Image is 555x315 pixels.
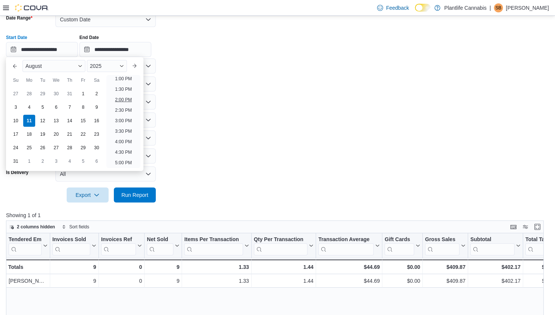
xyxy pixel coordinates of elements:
[101,236,136,255] div: Invoices Ref
[425,276,465,285] div: $409.87
[494,3,503,12] div: Stephanie Brimner
[318,236,374,255] div: Transaction Average
[67,187,109,202] button: Export
[79,42,151,57] input: Press the down key to open a popover containing a calendar.
[9,236,48,255] button: Tendered Employee
[318,236,380,255] button: Transaction Average
[91,128,103,140] div: day-23
[495,3,501,12] span: SB
[6,222,58,231] button: 2 columns hidden
[10,142,22,154] div: day-24
[50,101,62,113] div: day-6
[128,60,140,72] button: Next month
[23,74,35,86] div: Mo
[37,101,49,113] div: day-5
[50,88,62,100] div: day-30
[52,262,96,271] div: 9
[112,106,135,115] li: 2:30 PM
[6,211,549,219] p: Showing 1 of 1
[50,115,62,127] div: day-13
[114,187,156,202] button: Run Report
[425,262,465,271] div: $409.87
[385,262,420,271] div: $0.00
[147,236,173,243] div: Net Sold
[101,236,142,255] button: Invoices Ref
[77,115,89,127] div: day-15
[386,4,409,12] span: Feedback
[444,3,486,12] p: Plantlife Cannabis
[77,128,89,140] div: day-22
[470,262,521,271] div: $402.17
[6,42,78,57] input: Press the down key to enter a popover containing a calendar. Press the escape key to close the po...
[525,236,552,243] div: Total Tax
[145,81,151,87] button: Open list of options
[184,262,249,271] div: 1.33
[23,115,35,127] div: day-11
[64,128,76,140] div: day-21
[17,224,55,230] span: 2 columns hidden
[50,74,62,86] div: We
[23,142,35,154] div: day-25
[101,262,142,271] div: 0
[112,85,135,94] li: 1:30 PM
[10,115,22,127] div: day-10
[69,224,89,230] span: Sort fields
[425,236,465,255] button: Gross Sales
[23,128,35,140] div: day-18
[79,34,99,40] label: End Date
[91,142,103,154] div: day-30
[23,88,35,100] div: day-28
[415,4,431,12] input: Dark Mode
[64,155,76,167] div: day-4
[64,88,76,100] div: day-31
[385,236,420,255] button: Gift Cards
[374,0,412,15] a: Feedback
[112,158,135,167] li: 5:00 PM
[10,88,22,100] div: day-27
[10,101,22,113] div: day-3
[52,236,90,243] div: Invoices Sold
[22,60,85,72] div: Button. Open the month selector. August is currently selected.
[64,142,76,154] div: day-28
[470,236,515,243] div: Subtotal
[64,74,76,86] div: Th
[37,142,49,154] div: day-26
[106,75,140,168] ul: Time
[23,101,35,113] div: day-4
[77,155,89,167] div: day-5
[254,236,307,255] div: Qty Per Transaction
[509,222,518,231] button: Keyboard shortcuts
[470,236,515,255] div: Subtotal
[90,63,101,69] span: 2025
[10,128,22,140] div: day-17
[37,88,49,100] div: day-29
[6,15,33,21] label: Date Range
[533,222,542,231] button: Enter fullscreen
[525,236,552,255] div: Total Tax
[91,115,103,127] div: day-16
[91,101,103,113] div: day-9
[318,262,380,271] div: $44.69
[145,117,151,123] button: Open list of options
[91,155,103,167] div: day-6
[77,142,89,154] div: day-29
[147,276,179,285] div: 9
[77,88,89,100] div: day-1
[9,236,42,243] div: Tendered Employee
[470,236,521,255] button: Subtotal
[112,127,135,136] li: 3:30 PM
[145,63,151,69] button: Open list of options
[254,236,307,243] div: Qty Per Transaction
[77,101,89,113] div: day-8
[121,191,148,199] span: Run Report
[52,236,90,255] div: Invoices Sold
[55,12,156,27] button: Custom Date
[37,155,49,167] div: day-2
[112,137,135,146] li: 4:00 PM
[9,236,42,255] div: Tendered Employee
[9,276,48,285] div: [PERSON_NAME]
[87,60,127,72] div: Button. Open the year selector. 2025 is currently selected.
[147,236,173,255] div: Net Sold
[470,276,521,285] div: $402.17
